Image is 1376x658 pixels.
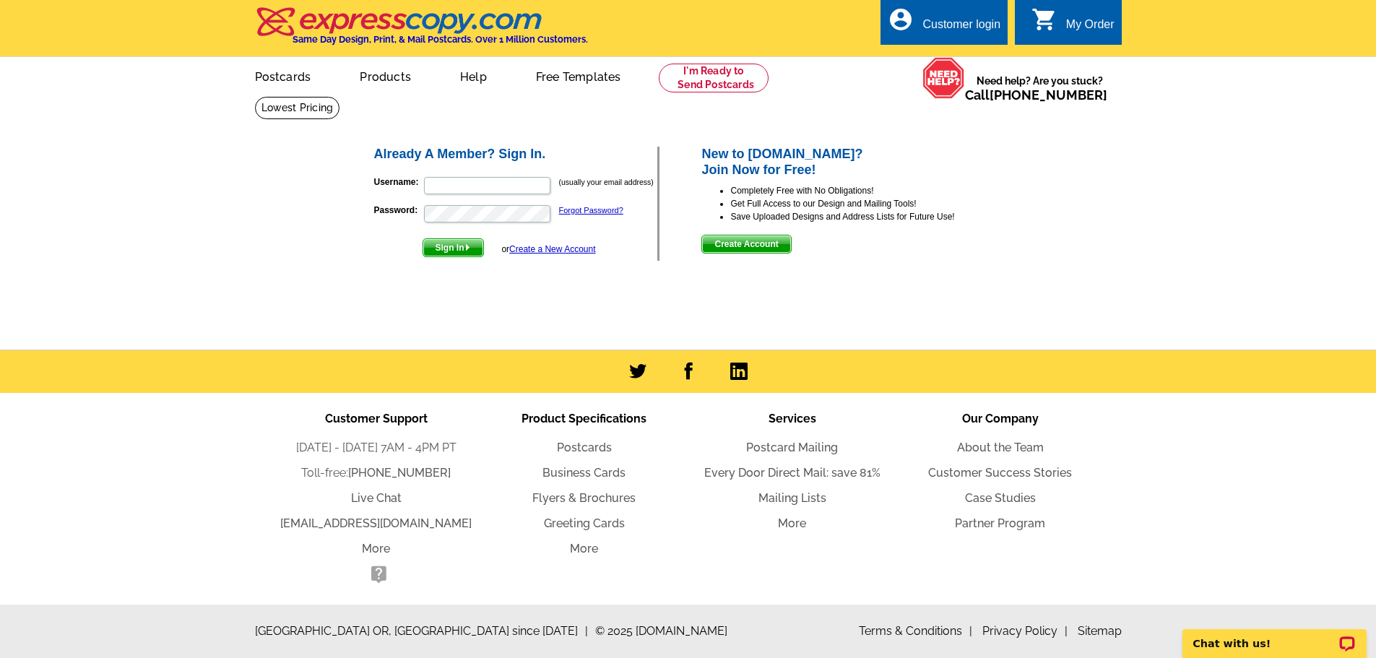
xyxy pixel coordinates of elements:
[544,516,625,530] a: Greeting Cards
[559,178,654,186] small: (usually your email address)
[501,243,595,256] div: or
[888,7,914,33] i: account_circle
[232,59,334,92] a: Postcards
[928,466,1072,480] a: Customer Success Stories
[955,516,1045,530] a: Partner Program
[337,59,434,92] a: Products
[965,74,1115,103] span: Need help? Are you stuck?
[888,16,1000,34] a: account_circle Customer login
[595,623,727,640] span: © 2025 [DOMAIN_NAME]
[1031,7,1057,33] i: shopping_cart
[522,412,646,425] span: Product Specifications
[701,235,791,254] button: Create Account
[272,439,480,456] li: [DATE] - [DATE] 7AM - 4PM PT
[570,542,598,555] a: More
[1173,612,1376,658] iframe: LiveChat chat widget
[272,464,480,482] li: Toll-free:
[255,17,588,45] a: Same Day Design, Print, & Mail Postcards. Over 1 Million Customers.
[957,441,1044,454] a: About the Team
[255,623,588,640] span: [GEOGRAPHIC_DATA] OR, [GEOGRAPHIC_DATA] since [DATE]
[532,491,636,505] a: Flyers & Brochures
[542,466,626,480] a: Business Cards
[730,184,1004,197] li: Completely Free with No Obligations!
[362,542,390,555] a: More
[758,491,826,505] a: Mailing Lists
[559,206,623,215] a: Forgot Password?
[962,412,1039,425] span: Our Company
[557,441,612,454] a: Postcards
[769,412,816,425] span: Services
[965,491,1036,505] a: Case Studies
[513,59,644,92] a: Free Templates
[730,210,1004,223] li: Save Uploaded Designs and Address Lists for Future Use!
[990,87,1107,103] a: [PHONE_NUMBER]
[280,516,472,530] a: [EMAIL_ADDRESS][DOMAIN_NAME]
[423,239,483,256] span: Sign In
[965,87,1107,103] span: Call
[922,57,965,99] img: help
[374,147,658,163] h2: Already A Member? Sign In.
[922,18,1000,38] div: Customer login
[464,244,471,251] img: button-next-arrow-white.png
[351,491,402,505] a: Live Chat
[325,412,428,425] span: Customer Support
[1078,624,1122,638] a: Sitemap
[702,235,790,253] span: Create Account
[437,59,510,92] a: Help
[746,441,838,454] a: Postcard Mailing
[982,624,1068,638] a: Privacy Policy
[509,244,595,254] a: Create a New Account
[374,204,423,217] label: Password:
[348,466,451,480] a: [PHONE_NUMBER]
[1066,18,1115,38] div: My Order
[704,466,880,480] a: Every Door Direct Mail: save 81%
[293,34,588,45] h4: Same Day Design, Print, & Mail Postcards. Over 1 Million Customers.
[423,238,484,257] button: Sign In
[859,624,972,638] a: Terms & Conditions
[701,147,1004,178] h2: New to [DOMAIN_NAME]? Join Now for Free!
[1031,16,1115,34] a: shopping_cart My Order
[730,197,1004,210] li: Get Full Access to our Design and Mailing Tools!
[374,176,423,189] label: Username:
[778,516,806,530] a: More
